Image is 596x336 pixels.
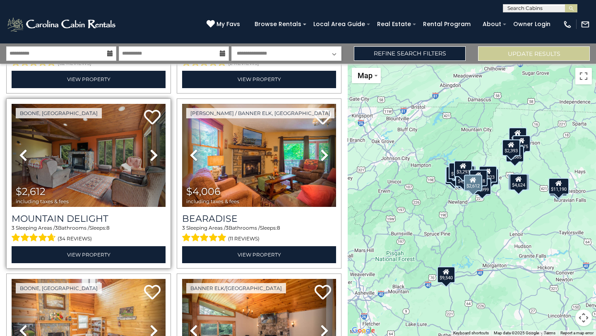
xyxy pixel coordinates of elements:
[144,284,161,302] a: Add to favorites
[182,213,336,224] a: Bearadise
[509,127,527,144] div: $4,615
[228,233,260,244] span: (11 reviews)
[182,224,336,244] div: Sleeping Areas / Bathrooms / Sleeps:
[12,246,166,263] a: View Property
[106,225,110,231] span: 8
[509,174,528,190] div: $4,624
[182,71,336,88] a: View Property
[575,310,592,326] button: Map camera controls
[12,224,166,244] div: Sleeping Areas / Bathrooms / Sleeps:
[182,225,185,231] span: 3
[182,246,336,263] a: View Property
[277,225,280,231] span: 8
[469,170,488,186] div: $5,628
[6,16,118,33] img: White-1-2.png
[454,161,472,177] div: $3,293
[563,20,572,29] img: phone-regular-white.png
[350,325,377,336] a: Open this area in Google Maps (opens a new window)
[437,266,455,283] div: $9,540
[186,283,286,293] a: Banner Elk/[GEOGRAPHIC_DATA]
[473,178,491,195] div: $8,999
[226,225,228,231] span: 3
[186,185,221,197] span: $4,006
[354,46,466,61] a: Refine Search Filters
[494,331,539,335] span: Map data ©2025 Google
[216,20,240,29] span: My Favs
[12,225,14,231] span: 3
[186,108,334,118] a: [PERSON_NAME] / Banner Elk, [GEOGRAPHIC_DATA]
[358,71,372,80] span: Map
[446,166,464,183] div: $2,982
[479,166,497,182] div: $4,323
[12,213,166,224] a: Mountain Delight
[581,20,590,29] img: mail-regular-white.png
[512,135,531,152] div: $1,975
[16,283,102,293] a: Boone, [GEOGRAPHIC_DATA]
[309,18,369,31] a: Local Area Guide
[560,331,594,335] a: Report a map error
[445,168,463,185] div: $5,751
[144,109,161,127] a: Add to favorites
[449,163,467,179] div: $7,283
[182,104,336,207] img: thumbnail_163264067.jpeg
[12,104,166,207] img: thumbnail_163275485.jpeg
[16,185,46,197] span: $2,612
[186,199,239,204] span: including taxes & fees
[453,330,489,336] button: Keyboard shortcuts
[544,331,555,335] a: Terms (opens in new tab)
[464,175,482,191] div: $2,612
[352,68,381,83] button: Change map style
[455,170,473,187] div: $4,630
[478,18,505,31] a: About
[58,233,92,244] span: (34 reviews)
[350,325,377,336] img: Google
[250,18,305,31] a: Browse Rentals
[373,18,415,31] a: Real Estate
[575,68,592,84] button: Toggle fullscreen view
[478,46,590,61] button: Update Results
[12,71,166,88] a: View Property
[207,20,242,29] a: My Favs
[16,199,69,204] span: including taxes & fees
[315,284,331,302] a: Add to favorites
[16,108,102,118] a: Boone, [GEOGRAPHIC_DATA]
[509,18,555,31] a: Owner Login
[548,178,569,194] div: $11,190
[55,225,58,231] span: 3
[508,174,529,190] div: $10,399
[502,139,520,156] div: $2,393
[419,18,475,31] a: Rental Program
